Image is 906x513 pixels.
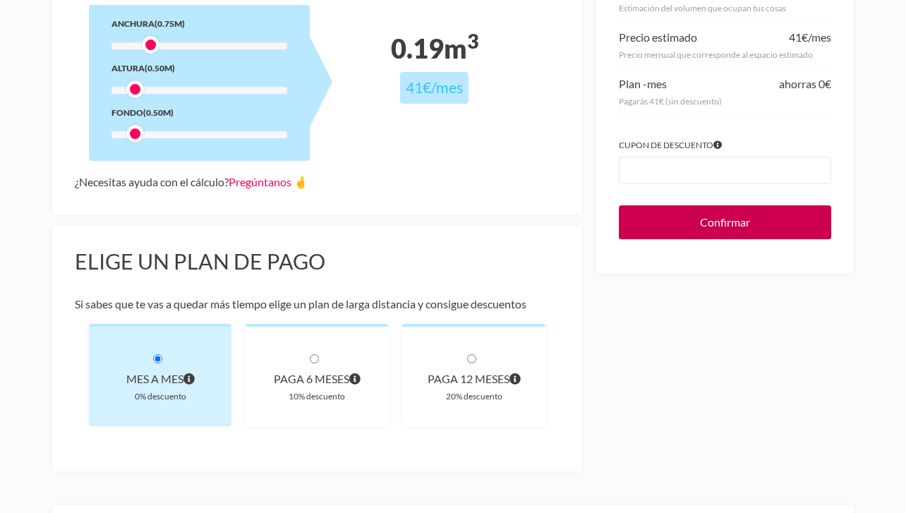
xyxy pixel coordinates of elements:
[652,315,906,513] div: Widget de chat
[619,1,831,16] div: Estimación del volumen que ocupan tus cosas
[647,77,667,90] span: mes
[808,30,831,44] span: /mes
[509,369,521,389] span: Pagas cada 12 meses por el volumen que ocupan tus cosas. El precio incluye el descuento de 20% y ...
[143,107,174,118] span: (0.50m)
[619,205,831,239] input: Confirmar
[406,78,431,97] span: 41€
[75,248,560,275] h3: Elige un plan de pago
[183,369,195,389] span: Pagas al principio de cada mes por el volumen que ocupan tus cosas. A diferencia de otros planes ...
[779,74,831,94] div: ahorras 0€
[349,369,361,389] span: Pagas cada 6 meses por el volumen que ocupan tus cosas. El precio incluye el descuento de 10% y e...
[467,29,478,53] sup: 3
[425,389,522,404] div: 20% descuento
[619,28,697,47] div: Precio estimado
[111,16,287,31] div: Anchura
[75,172,560,192] div: ¿Necesitas ayuda con el cálculo?
[268,389,366,404] div: 10% descuento
[391,32,444,64] span: 0.19
[111,369,209,389] div: Mes a mes
[145,63,175,73] span: (0.50m)
[155,18,185,29] span: (0.75m)
[713,138,722,152] span: Si tienes algún cupón introdúcelo para aplicar el descuento
[229,175,308,188] a: Pregúntanos 🤞
[619,47,831,62] div: Precio mensual que corresponde al espacio estimado
[789,30,808,44] span: 41€
[111,389,209,404] div: 0% descuento
[619,138,831,152] label: Cupon de descuento
[75,294,560,314] p: Si sabes que te vas a quedar más tiempo elige un plan de larga distancia y consigue descuentos
[111,105,287,120] div: Fondo
[444,32,478,64] span: m
[619,94,831,109] div: Pagarás 41€ (sin descuento)
[652,315,906,513] iframe: Chat Widget
[268,369,366,389] div: paga 6 meses
[111,61,287,76] div: Altura
[431,78,463,97] span: /mes
[619,74,667,94] div: Plan -
[425,369,522,389] div: paga 12 meses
